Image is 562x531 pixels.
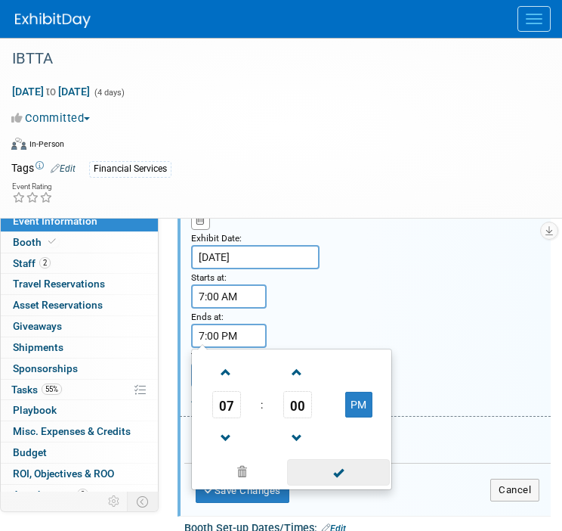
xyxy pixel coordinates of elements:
span: Budget [13,446,47,458]
span: ROI, Objectives & ROO [13,467,114,480]
div: Event Rating [12,183,53,191]
span: Event Information [13,215,97,227]
span: to [44,85,58,98]
a: Misc. Expenses & Credits [1,421,158,442]
span: Tasks [11,383,62,396]
div: Financial Services [89,161,171,177]
small: Exhibit Date: [191,233,242,244]
a: Edit [51,163,76,174]
a: Event Information [1,211,158,231]
a: Shipments [1,337,158,358]
a: Giveaways [1,316,158,337]
a: Done [286,463,391,484]
a: Attachments3 [1,485,158,505]
span: Staff [13,257,51,269]
span: Giveaways [13,320,62,332]
i: Booth reservation complete [48,238,56,246]
a: ROI, Objectives & ROO [1,464,158,484]
button: Save Changes [196,479,289,503]
td: : [258,391,266,418]
td: Tags [11,160,76,178]
span: Shipments [13,341,63,353]
small: Ends at: [191,312,224,322]
small: Starts at: [191,272,227,283]
td: Personalize Event Tab Strip [101,492,128,511]
button: Cancel [490,479,539,501]
span: (4 days) [93,88,125,98]
div: In-Person [29,138,64,150]
span: Misc. Expenses & Credits [13,425,131,437]
img: ExhibitDay [15,13,91,28]
a: Increment Minute [283,352,312,391]
td: Toggle Event Tabs [128,492,159,511]
img: Format-Inperson.png [11,138,26,150]
a: Decrement Minute [283,418,312,457]
span: Asset Reservations [13,299,103,311]
a: Staff2 [1,253,158,274]
span: Attachments [13,489,88,501]
a: Decrement Hour [212,418,241,457]
a: Travel Reservations [1,274,158,294]
a: Playbook [1,400,158,421]
span: Playbook [13,404,57,416]
a: Sponsorships [1,359,158,379]
a: Asset Reservations [1,295,158,315]
span: 55% [42,383,62,395]
button: Menu [517,6,551,32]
span: [DATE] [DATE] [11,85,91,98]
span: Pick Hour [212,391,241,418]
button: PM [345,392,372,418]
input: Start Time [191,284,267,309]
a: Budget [1,442,158,463]
span: Pick Minute [283,391,312,418]
span: 3 [77,489,88,500]
a: Increment Hour [212,352,241,391]
div: Event Format [11,135,532,158]
a: Booth [1,232,158,253]
span: Booth [13,236,59,248]
div: IBTTA [7,45,532,73]
input: End Time [191,324,267,348]
a: Clear selection [195,462,289,483]
input: Date [191,245,320,269]
span: 2 [39,257,51,269]
span: Travel Reservations [13,278,105,290]
button: Committed [11,110,96,126]
span: Sponsorships [13,362,78,374]
a: Tasks55% [1,380,158,400]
